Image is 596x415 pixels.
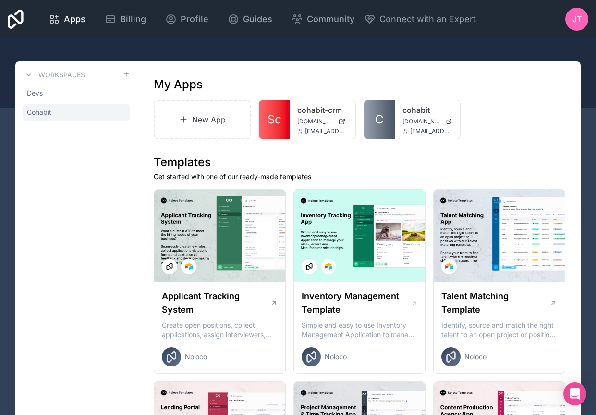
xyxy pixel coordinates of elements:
[410,127,452,135] span: [EMAIL_ADDRESS][DOMAIN_NAME]
[154,155,565,170] h1: Templates
[23,85,130,102] a: Devs
[402,118,452,125] a: [DOMAIN_NAME]
[441,290,549,317] h1: Talent Matching Template
[268,112,281,127] span: Sc
[284,9,362,30] a: Community
[23,69,85,81] a: Workspaces
[305,127,347,135] span: [EMAIL_ADDRESS][DOMAIN_NAME]
[154,77,203,92] h1: My Apps
[154,172,565,182] p: Get started with one of our ready-made templates
[120,12,146,26] span: Billing
[572,13,582,25] span: JT
[97,9,154,30] a: Billing
[154,100,251,139] a: New App
[297,104,347,116] a: cohabit-crm
[364,12,476,26] button: Connect with an Expert
[259,100,290,139] a: Sc
[38,70,85,80] h3: Workspaces
[23,104,130,121] a: Cohabit
[27,108,51,117] span: Cohabit
[64,12,85,26] span: Apps
[162,320,278,340] p: Create open positions, collect applications, assign interviewers, centralise candidate feedback a...
[402,104,452,116] a: cohabit
[379,12,476,26] span: Connect with an Expert
[297,118,334,125] span: [DOMAIN_NAME]
[181,12,208,26] span: Profile
[162,290,270,317] h1: Applicant Tracking System
[445,263,453,270] img: Airtable Logo
[325,263,332,270] img: Airtable Logo
[441,320,557,340] p: Identify, source and match the right talent to an open project or position with our Talent Matchi...
[185,352,207,362] span: Noloco
[375,112,384,127] span: C
[158,9,216,30] a: Profile
[41,9,93,30] a: Apps
[307,12,354,26] span: Community
[220,9,280,30] a: Guides
[185,263,193,270] img: Airtable Logo
[402,118,442,125] span: [DOMAIN_NAME]
[302,320,417,340] p: Simple and easy to use Inventory Management Application to manage your stock, orders and Manufact...
[27,88,43,98] span: Devs
[243,12,272,26] span: Guides
[364,100,395,139] a: C
[325,352,347,362] span: Noloco
[297,118,347,125] a: [DOMAIN_NAME]
[464,352,487,362] span: Noloco
[302,290,411,317] h1: Inventory Management Template
[563,382,586,405] div: Open Intercom Messenger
